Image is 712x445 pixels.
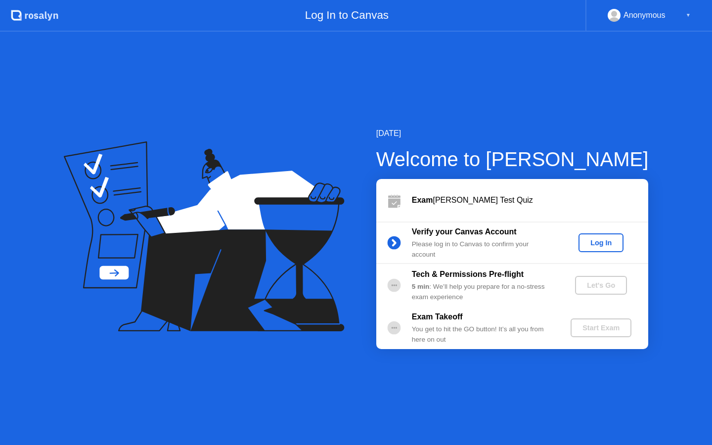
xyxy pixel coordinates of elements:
div: ▼ [686,9,691,22]
button: Log In [578,233,623,252]
div: [DATE] [376,128,649,139]
button: Let's Go [575,276,627,295]
div: Welcome to [PERSON_NAME] [376,144,649,174]
div: You get to hit the GO button! It’s all you from here on out [412,324,554,345]
div: Log In [582,239,620,247]
b: Verify your Canvas Account [412,227,517,236]
div: Let's Go [579,281,623,289]
button: Start Exam [571,318,631,337]
b: Exam Takeoff [412,312,463,321]
div: Anonymous [623,9,666,22]
div: Please log in to Canvas to confirm your account [412,239,554,260]
b: Exam [412,196,433,204]
div: [PERSON_NAME] Test Quiz [412,194,648,206]
div: : We’ll help you prepare for a no-stress exam experience [412,282,554,302]
b: 5 min [412,283,430,290]
b: Tech & Permissions Pre-flight [412,270,524,278]
div: Start Exam [575,324,627,332]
